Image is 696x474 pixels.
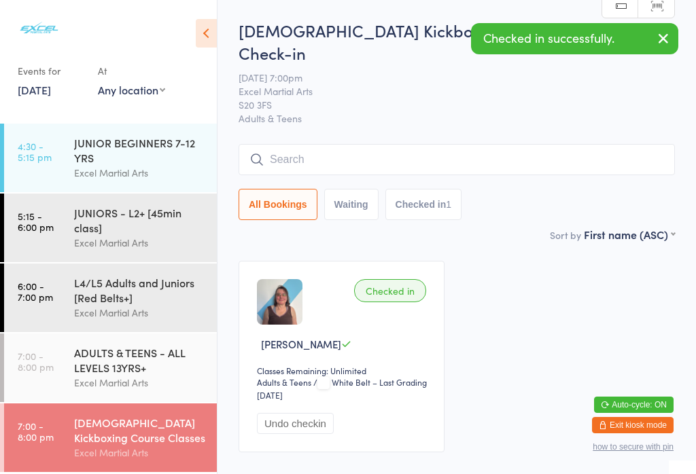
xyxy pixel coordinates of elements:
[4,263,217,332] a: 6:00 -7:00 pmL4/L5 Adults and Juniors [Red Belts+]Excel Martial Arts
[471,23,678,54] div: Checked in successfully.
[98,82,165,97] div: Any location
[18,350,54,372] time: 7:00 - 8:00 pm
[98,60,165,82] div: At
[74,235,205,251] div: Excel Martial Arts
[594,397,674,413] button: Auto-cycle: ON
[385,189,462,220] button: Checked in1
[593,442,674,452] button: how to secure with pin
[550,228,581,242] label: Sort by
[74,375,205,390] div: Excel Martial Arts
[257,279,302,325] img: image1756482430.png
[18,82,51,97] a: [DATE]
[239,189,317,220] button: All Bookings
[584,227,675,242] div: First name (ASC)
[14,10,65,46] img: Excel Martial Arts
[74,165,205,181] div: Excel Martial Arts
[74,305,205,321] div: Excel Martial Arts
[354,279,426,302] div: Checked in
[239,111,675,125] span: Adults & Teens
[239,144,675,175] input: Search
[4,403,217,472] a: 7:00 -8:00 pm[DEMOGRAPHIC_DATA] Kickboxing Course ClassesExcel Martial Arts
[239,71,654,84] span: [DATE] 7:00pm
[446,199,451,210] div: 1
[257,365,430,376] div: Classes Remaining: Unlimited
[261,337,341,351] span: [PERSON_NAME]
[239,19,675,64] h2: [DEMOGRAPHIC_DATA] Kickboxing Course Class… Check-in
[4,124,217,192] a: 4:30 -5:15 pmJUNIOR BEGINNERS 7-12 YRSExcel Martial Arts
[239,98,654,111] span: S20 3FS
[18,420,54,442] time: 7:00 - 8:00 pm
[4,194,217,262] a: 5:15 -6:00 pmJUNIORS - L2+ [45min class]Excel Martial Arts
[18,60,84,82] div: Events for
[74,345,205,375] div: ADULTS & TEENS - ALL LEVELS 13YRS+
[74,275,205,305] div: L4/L5 Adults and Juniors [Red Belts+]
[4,333,217,402] a: 7:00 -8:00 pmADULTS & TEENS - ALL LEVELS 13YRS+Excel Martial Arts
[257,413,334,434] button: Undo checkin
[74,415,205,445] div: [DEMOGRAPHIC_DATA] Kickboxing Course Classes
[74,205,205,235] div: JUNIORS - L2+ [45min class]
[324,189,379,220] button: Waiting
[257,376,427,401] span: / White Belt – Last Grading [DATE]
[592,417,674,433] button: Exit kiosk mode
[18,141,52,162] time: 4:30 - 5:15 pm
[18,280,53,302] time: 6:00 - 7:00 pm
[74,135,205,165] div: JUNIOR BEGINNERS 7-12 YRS
[74,445,205,460] div: Excel Martial Arts
[257,376,311,388] div: Adults & Teens
[239,84,654,98] span: Excel Martial Arts
[18,211,54,232] time: 5:15 - 6:00 pm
